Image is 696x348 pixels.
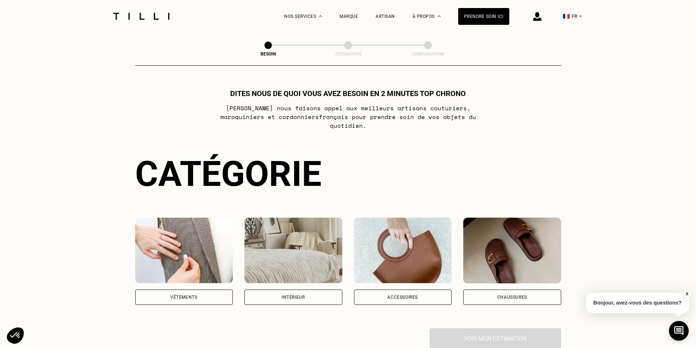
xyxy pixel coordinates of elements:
[170,295,197,299] div: Vêtements
[111,13,172,20] img: Logo du service de couturière Tilli
[135,153,561,194] div: Catégorie
[282,295,305,299] div: Intérieur
[339,14,358,19] a: Marque
[579,15,582,17] img: menu déroulant
[387,295,418,299] div: Accessoires
[683,290,691,298] button: X
[391,51,464,57] div: Confirmation
[232,51,305,57] div: Besoin
[319,15,322,17] img: Menu déroulant
[586,292,689,313] p: Bonjour, avez-vous des questions?
[458,8,509,25] a: Prendre soin ici
[203,104,493,130] p: [PERSON_NAME] nous faisons appel aux meilleurs artisans couturiers , maroquiniers et cordonniers ...
[312,51,385,57] div: Estimation
[463,218,561,283] img: Chaussures
[230,89,466,98] h1: Dites nous de quoi vous avez besoin en 2 minutes top chrono
[533,12,541,21] img: icône connexion
[497,295,527,299] div: Chaussures
[354,218,452,283] img: Accessoires
[244,218,342,283] img: Intérieur
[376,14,395,19] a: Artisan
[135,218,233,283] img: Vêtements
[438,15,441,17] img: Menu déroulant à propos
[563,13,570,20] span: 🇫🇷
